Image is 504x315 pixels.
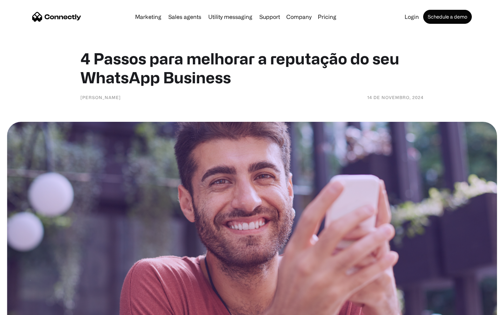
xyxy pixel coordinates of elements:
[402,14,422,20] a: Login
[132,14,164,20] a: Marketing
[14,303,42,313] ul: Language list
[166,14,204,20] a: Sales agents
[7,303,42,313] aside: Language selected: English
[257,14,283,20] a: Support
[205,14,255,20] a: Utility messaging
[423,10,472,24] a: Schedule a demo
[315,14,339,20] a: Pricing
[80,49,423,87] h1: 4 Passos para melhorar a reputação do seu WhatsApp Business
[80,94,121,101] div: [PERSON_NAME]
[286,12,311,22] div: Company
[367,94,423,101] div: 14 de novembro, 2024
